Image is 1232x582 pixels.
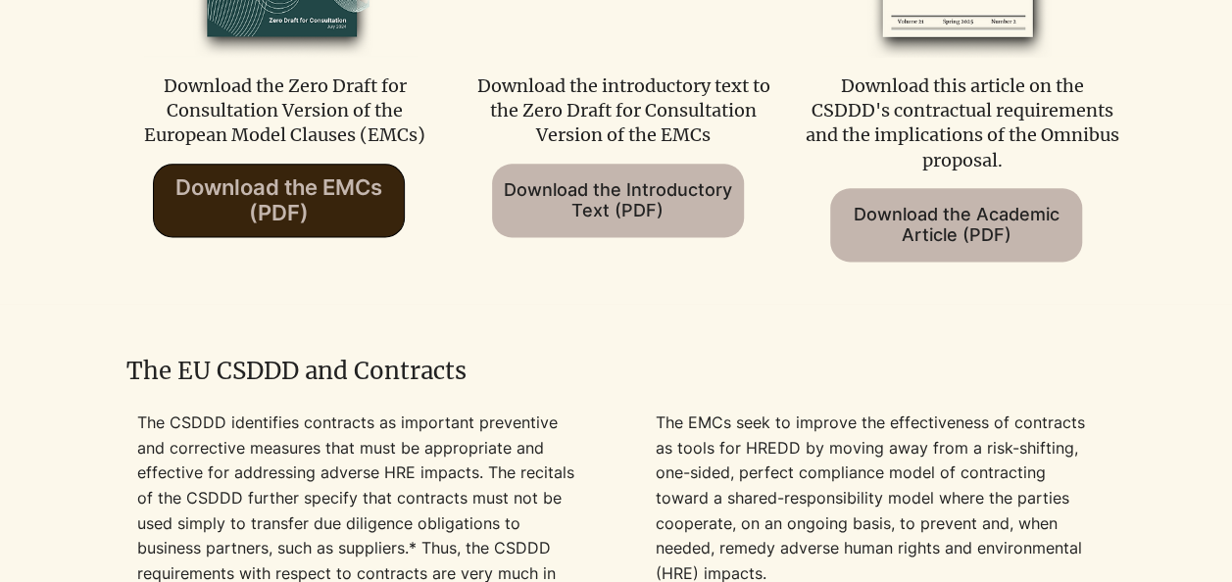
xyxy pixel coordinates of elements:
[830,188,1082,262] a: Download the Academic Article (PDF)
[127,73,442,148] p: Download the Zero Draft for Consultation Version of the European Model Clauses (EMCs)
[467,73,781,148] p: Download the introductory text to the Zero Draft for Consultation Version of the EMCs
[492,164,744,237] a: Download the Introductory Text (PDF)
[504,179,732,220] span: Download the Introductory Text (PDF)
[805,73,1119,172] p: Download this article on the CSDDD's contractual requirements and the implications of the Omnibus...
[126,355,1107,388] h2: The EU CSDDD and Contracts
[153,164,405,237] a: Download the EMCs (PDF)
[175,174,382,225] span: Download the EMCs (PDF)
[830,204,1082,245] span: Download the Academic Article (PDF)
